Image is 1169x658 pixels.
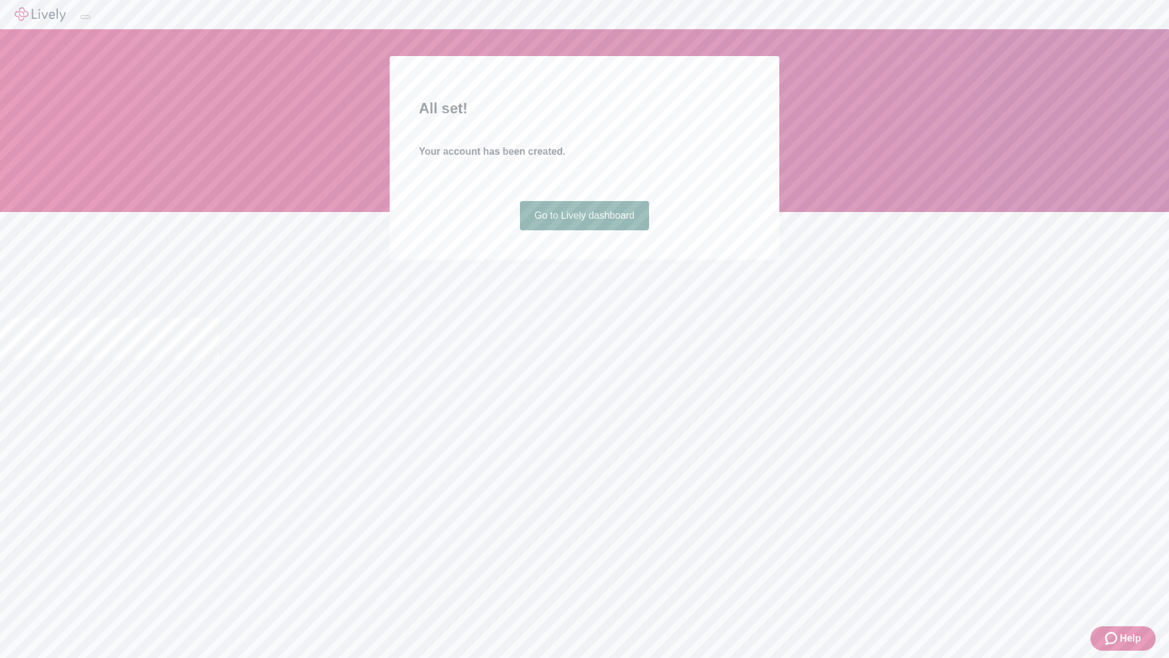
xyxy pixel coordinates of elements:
[1090,626,1156,651] button: Zendesk support iconHelp
[419,97,750,119] h2: All set!
[1120,631,1141,646] span: Help
[15,7,66,22] img: Lively
[1105,631,1120,646] svg: Zendesk support icon
[80,15,90,19] button: Log out
[419,144,750,159] h4: Your account has been created.
[520,201,650,230] a: Go to Lively dashboard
